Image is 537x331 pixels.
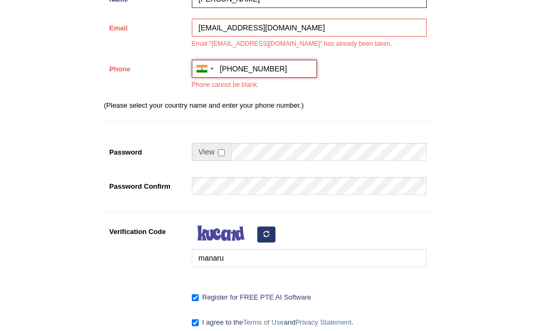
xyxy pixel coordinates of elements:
label: Password Confirm [104,177,186,191]
input: +91 81234 56789 [192,60,317,78]
a: Privacy Statement [295,318,352,326]
div: India (भारत): +91 [192,60,217,77]
input: Show/Hide Password [218,149,225,156]
input: I agree to theTerms of UseandPrivacy Statement. [192,319,199,326]
label: Email [104,19,186,33]
p: (Please select your country name and enter your phone number.) [104,100,433,110]
label: Phone [104,60,186,74]
label: Verification Code [104,222,186,237]
input: Register for FREE PTE AI Software [192,294,199,301]
label: Register for FREE PTE AI Software [192,292,311,303]
label: I agree to the and . [192,317,354,328]
label: Password [104,143,186,157]
a: Terms of Use [243,318,284,326]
